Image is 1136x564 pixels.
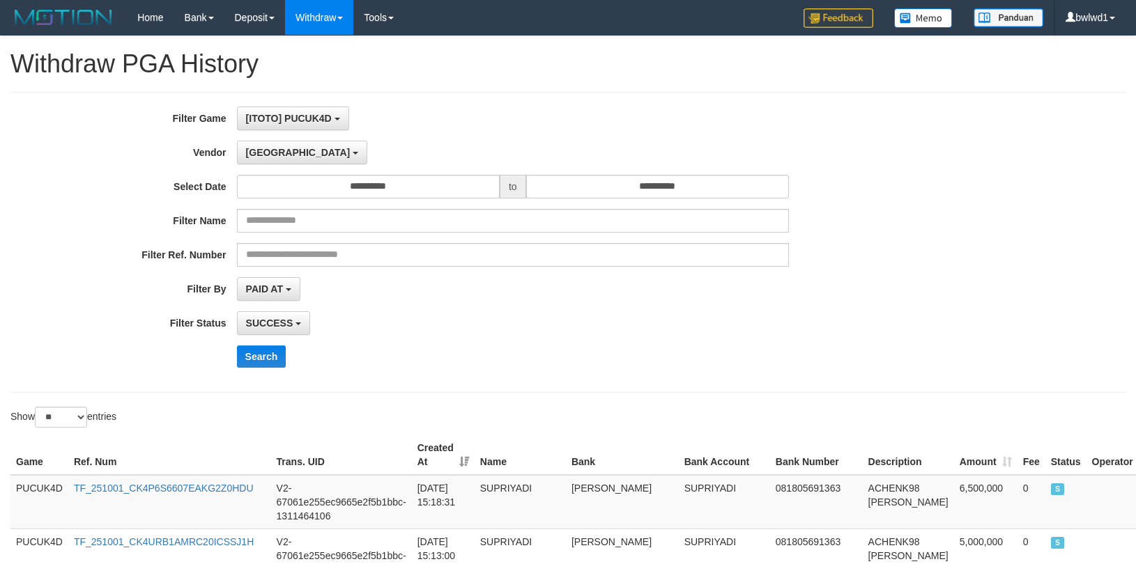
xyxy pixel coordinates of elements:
[237,345,286,368] button: Search
[500,175,526,198] span: to
[271,475,412,529] td: V2-67061e255ec9665e2f5b1bbc-1311464106
[863,435,954,475] th: Description
[68,435,271,475] th: Ref. Num
[237,277,300,301] button: PAID AT
[770,475,863,529] td: 081805691363
[954,435,1018,475] th: Amount: activate to sort column ascending
[475,435,566,475] th: Name
[271,435,412,475] th: Trans. UID
[237,107,349,130] button: [ITOTO] PUCUK4D
[863,475,954,529] td: ACHENK98 [PERSON_NAME]
[770,435,863,475] th: Bank Number
[1051,483,1065,495] span: SUCCESS
[412,475,475,529] td: [DATE] 15:18:31
[246,113,332,124] span: [ITOTO] PUCUK4D
[1045,435,1087,475] th: Status
[10,50,1126,78] h1: Withdraw PGA History
[237,141,367,164] button: [GEOGRAPHIC_DATA]
[804,8,873,28] img: Feedback.jpg
[74,483,254,494] a: TF_251001_CK4P6S6607EAKG2Z0HDU
[10,475,68,529] td: PUCUK4D
[10,407,116,428] label: Show entries
[412,435,475,475] th: Created At: activate to sort column ascending
[1018,435,1045,475] th: Fee
[566,475,679,529] td: [PERSON_NAME]
[74,536,254,547] a: TF_251001_CK4URB1AMRC20ICSSJ1H
[679,475,770,529] td: SUPRIYADI
[1018,475,1045,529] td: 0
[475,475,566,529] td: SUPRIYADI
[566,435,679,475] th: Bank
[246,318,293,329] span: SUCCESS
[954,475,1018,529] td: 6,500,000
[1051,537,1065,549] span: SUCCESS
[246,283,283,295] span: PAID AT
[246,147,351,158] span: [GEOGRAPHIC_DATA]
[10,7,116,28] img: MOTION_logo.png
[35,407,87,428] select: Showentries
[974,8,1043,27] img: panduan.png
[10,435,68,475] th: Game
[894,8,953,28] img: Button%20Memo.svg
[679,435,770,475] th: Bank Account
[237,311,311,335] button: SUCCESS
